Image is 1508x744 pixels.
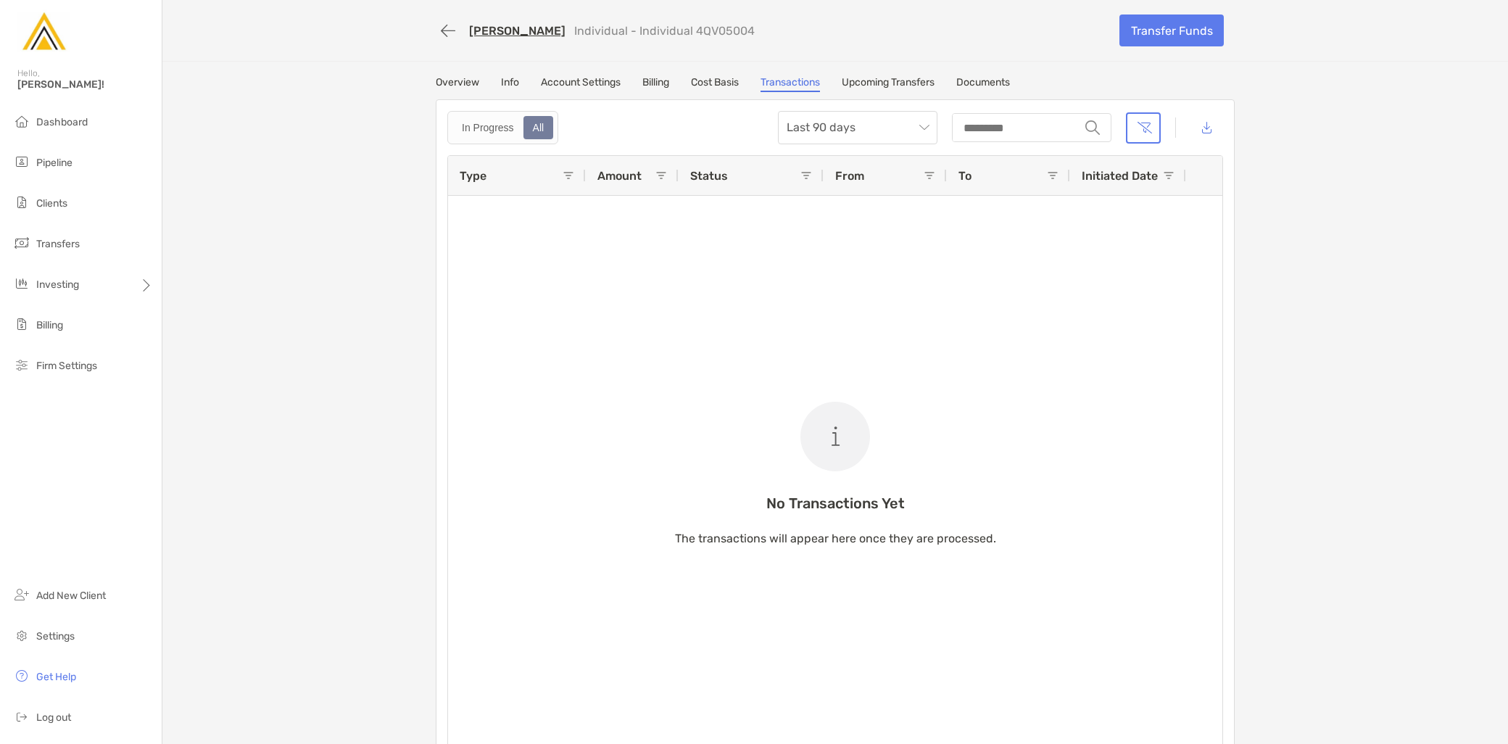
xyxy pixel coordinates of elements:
img: get-help icon [13,667,30,685]
a: Transactions [761,76,820,92]
span: Firm Settings [36,360,97,372]
div: In Progress [454,117,522,138]
img: transfers icon [13,234,30,252]
a: Billing [642,76,669,92]
span: Settings [36,630,75,642]
img: investing icon [13,275,30,292]
img: billing icon [13,315,30,333]
div: segmented control [447,111,558,144]
p: Individual - Individual 4QV05004 [574,24,755,38]
img: settings icon [13,627,30,644]
span: Get Help [36,671,76,683]
span: Transfers [36,238,80,250]
span: Add New Client [36,590,106,602]
img: pipeline icon [13,153,30,170]
p: The transactions will appear here once they are processed. [675,529,996,547]
img: firm-settings icon [13,356,30,373]
img: dashboard icon [13,112,30,130]
button: Clear filters [1126,112,1161,144]
div: All [525,117,552,138]
img: add_new_client icon [13,586,30,603]
span: [PERSON_NAME]! [17,78,153,91]
a: Documents [956,76,1010,92]
a: Transfer Funds [1119,15,1224,46]
a: Info [501,76,519,92]
span: Billing [36,319,63,331]
span: Last 90 days [787,112,929,144]
img: clients icon [13,194,30,211]
a: [PERSON_NAME] [469,24,565,38]
span: Investing [36,278,79,291]
span: Clients [36,197,67,210]
a: Overview [436,76,479,92]
a: Cost Basis [691,76,739,92]
span: Log out [36,711,71,724]
img: Zoe Logo [17,6,70,58]
span: Dashboard [36,116,88,128]
img: input icon [1085,120,1100,135]
a: Account Settings [541,76,621,92]
span: Pipeline [36,157,72,169]
img: logout icon [13,708,30,725]
a: Upcoming Transfers [842,76,935,92]
p: No Transactions Yet [675,495,996,513]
